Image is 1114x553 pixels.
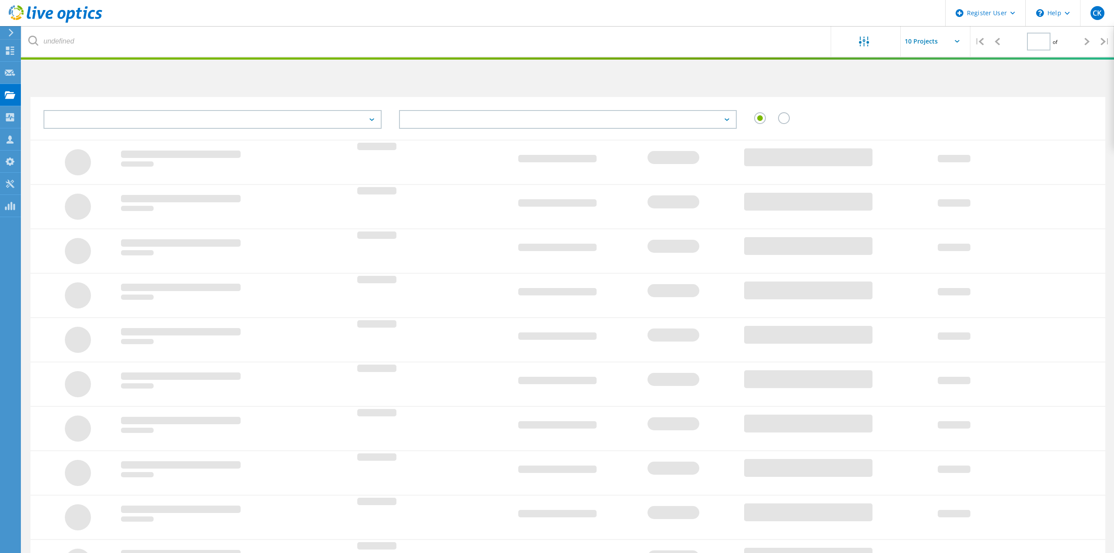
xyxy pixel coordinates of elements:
[1036,9,1044,17] svg: \n
[9,18,102,24] a: Live Optics Dashboard
[1093,10,1101,17] span: CK
[1096,26,1114,57] div: |
[1053,38,1057,46] span: of
[22,26,832,57] input: undefined
[970,26,988,57] div: |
